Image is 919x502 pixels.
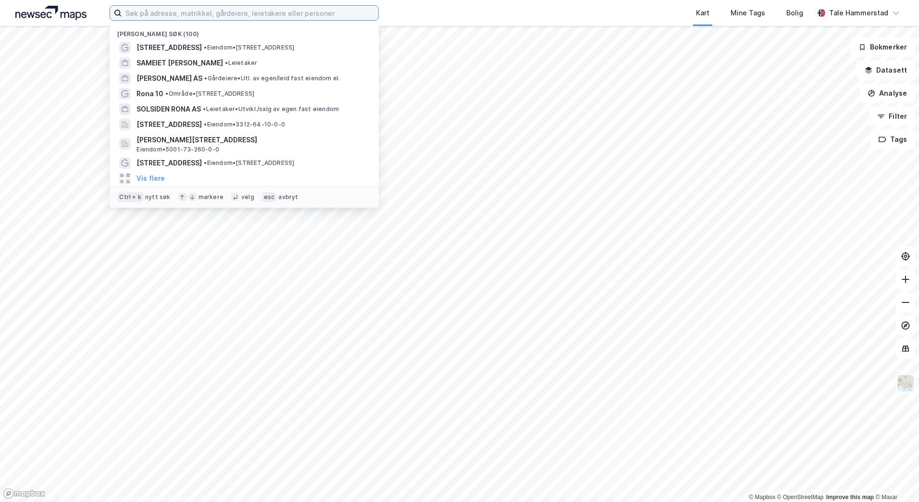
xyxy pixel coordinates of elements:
[117,192,143,202] div: Ctrl + k
[204,121,207,128] span: •
[870,130,915,149] button: Tags
[225,59,257,67] span: Leietaker
[262,192,277,202] div: esc
[137,146,219,153] span: Eiendom • 5001-73-260-0-0
[241,193,254,201] div: velg
[857,61,915,80] button: Datasett
[15,6,87,20] img: logo.a4113a55bc3d86da70a041830d287a7e.svg
[225,59,228,66] span: •
[165,90,254,98] span: Område • [STREET_ADDRESS]
[137,134,367,146] span: [PERSON_NAME][STREET_ADDRESS]
[731,7,765,19] div: Mine Tags
[145,193,171,201] div: nytt søk
[203,105,339,113] span: Leietaker • Utvikl./salg av egen fast eiendom
[137,57,223,69] span: SAMEIET [PERSON_NAME]
[278,193,298,201] div: avbryt
[829,7,888,19] div: Tale Hammerstad
[786,7,803,19] div: Bolig
[204,75,340,82] span: Gårdeiere • Utl. av egen/leid fast eiendom el.
[850,38,915,57] button: Bokmerker
[749,494,775,501] a: Mapbox
[696,7,709,19] div: Kart
[869,107,915,126] button: Filter
[859,84,915,103] button: Analyse
[204,159,294,167] span: Eiendom • [STREET_ADDRESS]
[777,494,824,501] a: OpenStreetMap
[137,173,165,184] button: Vis flere
[137,88,163,100] span: Rona 10
[165,90,168,97] span: •
[122,6,378,20] input: Søk på adresse, matrikkel, gårdeiere, leietakere eller personer
[137,42,202,53] span: [STREET_ADDRESS]
[204,44,294,51] span: Eiendom • [STREET_ADDRESS]
[110,23,379,40] div: [PERSON_NAME] søk (100)
[826,494,874,501] a: Improve this map
[137,73,202,84] span: [PERSON_NAME] AS
[871,456,919,502] iframe: Chat Widget
[871,456,919,502] div: Kontrollprogram for chat
[137,119,202,130] span: [STREET_ADDRESS]
[3,488,45,499] a: Mapbox homepage
[896,374,915,392] img: Z
[204,44,207,51] span: •
[204,121,285,128] span: Eiendom • 3312-64-10-0-0
[203,105,206,113] span: •
[137,103,201,115] span: SOLSIDEN RONA AS
[199,193,224,201] div: markere
[204,75,207,82] span: •
[137,157,202,169] span: [STREET_ADDRESS]
[204,159,207,166] span: •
